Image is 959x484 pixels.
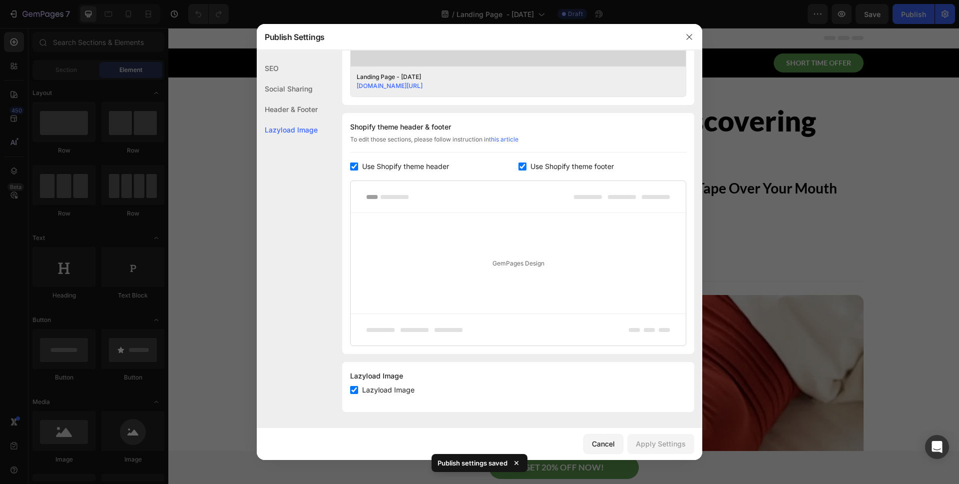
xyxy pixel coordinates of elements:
div: Landing Page - [DATE] [357,72,664,81]
div: SEO [257,58,318,78]
div: Social Sharing [257,78,318,99]
button: Apply Settings [627,434,694,454]
div: Lazyload Image [257,119,318,140]
a: this article [489,135,518,143]
span: (and why you’ve probably never been told this before) [97,224,377,238]
div: Publish Settings [257,24,676,50]
p: Hour [365,37,377,42]
div: Cancel [592,438,615,449]
p: Publish settings saved [438,458,507,468]
span: Lazyload Image [362,384,415,396]
div: Lazyload Image [350,370,686,382]
div: To edit those sections, please follow instruction in [350,135,686,152]
div: 58 [407,27,426,35]
span: mouth taping is a health practice that involves placing an adhesive tape over your mouth while yo... [97,151,669,186]
span: Use Shopify theme header [362,160,449,172]
span: 6 Reasons [97,75,227,109]
a: GET 20% OFF NOW! [321,428,471,451]
img: gempages_574250695494992747-f1a827c5-2b63-416f-a466-aac6885ab091.png [96,27,136,43]
a: [DOMAIN_NAME][URL] [357,82,423,89]
img: gempages_574250695494992747-6166affa-e527-4dbb-be7f-d03ab306ec43.png [96,196,116,216]
p: Minute [384,37,400,42]
p: Short Time offer [618,30,683,39]
div: 43 [384,27,400,35]
a: Short Time offer [605,25,695,44]
div: Open Intercom Messenger [925,435,949,459]
span: Better Sleep [320,110,480,144]
h2: Why Thousands Are Discovering Mouth Taping for [96,74,695,145]
span: Use Shopify theme footer [530,160,614,172]
div: Shopify theme header & footer [350,121,686,133]
div: Header & Footer [257,99,318,119]
div: Apply Settings [636,438,686,449]
div: 45 [365,27,377,35]
div: GemPages Design [351,213,686,313]
p: By: [PERSON_NAME] — [PERSON_NAME], [125,200,268,212]
button: Cancel [583,434,623,454]
p: Last Updated: [DATE] [278,200,344,211]
p: GET 20% OFF NOW! [356,434,436,445]
p: Second [407,37,426,42]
